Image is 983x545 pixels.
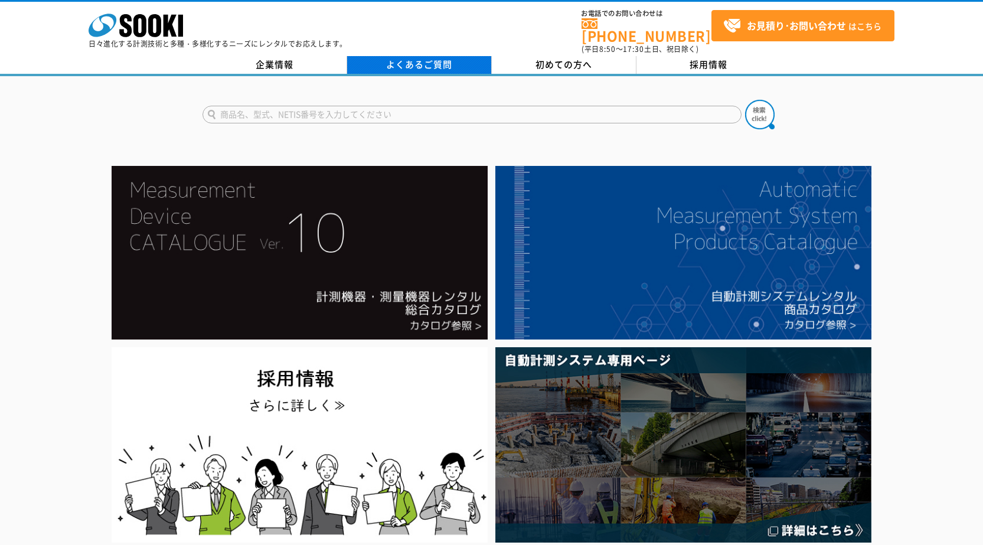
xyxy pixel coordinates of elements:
[495,166,871,340] img: 自動計測システムカタログ
[492,56,636,74] a: 初めての方へ
[112,347,488,543] img: SOOKI recruit
[711,10,894,41] a: お見積り･お問い合わせはこちら
[623,44,644,54] span: 17:30
[723,17,881,35] span: はこちら
[495,347,871,543] img: 自動計測システム専用ページ
[599,44,616,54] span: 8:50
[747,18,846,32] strong: お見積り･お問い合わせ
[112,166,488,340] img: Catalog Ver10
[203,106,742,123] input: 商品名、型式、NETIS番号を入力してください
[582,44,698,54] span: (平日 ～ 土日、祝日除く)
[535,58,592,71] span: 初めての方へ
[582,18,711,43] a: [PHONE_NUMBER]
[745,100,775,129] img: btn_search.png
[203,56,347,74] a: 企業情報
[347,56,492,74] a: よくあるご質問
[636,56,781,74] a: 採用情報
[89,40,347,47] p: 日々進化する計測技術と多種・多様化するニーズにレンタルでお応えします。
[582,10,711,17] span: お電話でのお問い合わせは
